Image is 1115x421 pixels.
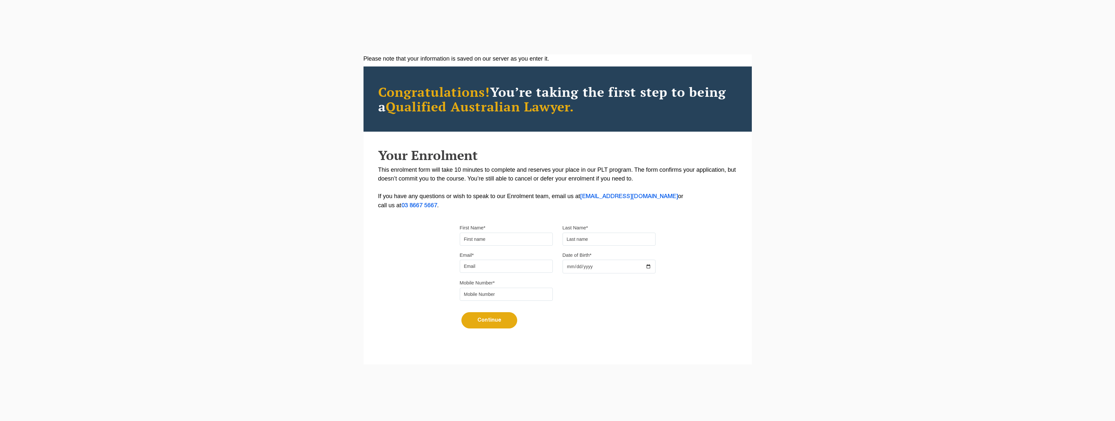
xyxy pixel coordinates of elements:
[378,148,737,162] h2: Your Enrolment
[460,233,553,246] input: First name
[364,54,752,63] div: Please note that your information is saved on our server as you enter it.
[460,288,553,301] input: Mobile Number
[460,225,486,231] label: First Name*
[378,84,737,114] h2: You’re taking the first step to being a
[378,83,490,100] span: Congratulations!
[378,166,737,210] p: This enrolment form will take 10 minutes to complete and reserves your place in our PLT program. ...
[460,260,553,273] input: Email
[401,203,437,208] a: 03 8667 5667
[563,225,588,231] label: Last Name*
[386,98,574,115] span: Qualified Australian Lawyer.
[460,280,495,286] label: Mobile Number*
[563,233,656,246] input: Last name
[563,252,592,258] label: Date of Birth*
[580,194,678,199] a: [EMAIL_ADDRESS][DOMAIN_NAME]
[460,252,474,258] label: Email*
[461,312,517,328] button: Continue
